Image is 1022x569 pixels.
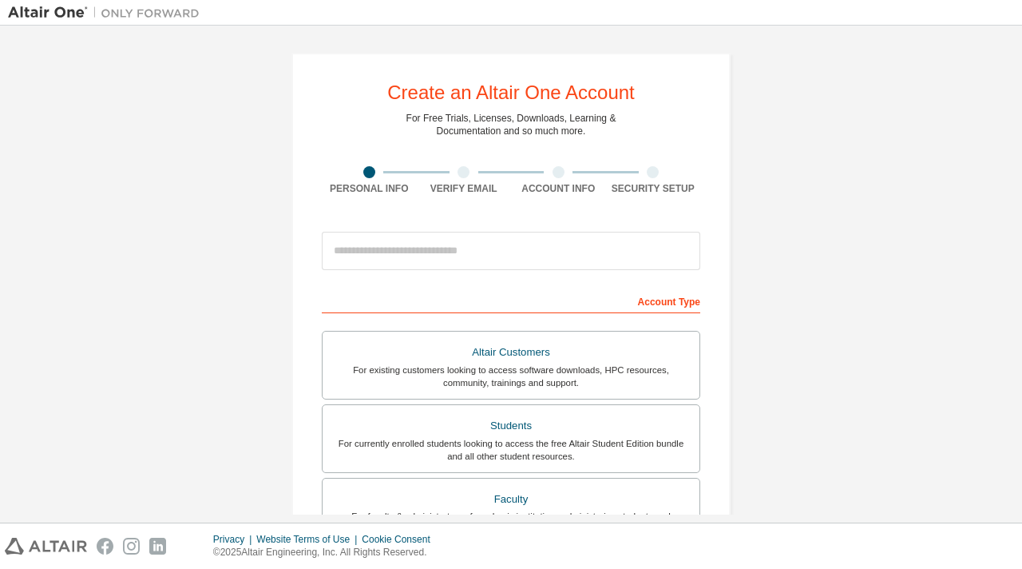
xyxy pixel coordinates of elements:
[406,112,616,137] div: For Free Trials, Licenses, Downloads, Learning & Documentation and so much more.
[256,533,362,546] div: Website Terms of Use
[387,83,635,102] div: Create an Altair One Account
[149,538,166,555] img: linkedin.svg
[213,533,256,546] div: Privacy
[5,538,87,555] img: altair_logo.svg
[332,415,690,437] div: Students
[213,546,440,559] p: © 2025 Altair Engineering, Inc. All Rights Reserved.
[332,488,690,511] div: Faculty
[606,182,701,195] div: Security Setup
[97,538,113,555] img: facebook.svg
[332,341,690,364] div: Altair Customers
[322,182,417,195] div: Personal Info
[332,364,690,389] div: For existing customers looking to access software downloads, HPC resources, community, trainings ...
[8,5,208,21] img: Altair One
[511,182,606,195] div: Account Info
[332,437,690,463] div: For currently enrolled students looking to access the free Altair Student Edition bundle and all ...
[332,510,690,535] div: For faculty & administrators of academic institutions administering students and accessing softwa...
[123,538,140,555] img: instagram.svg
[322,288,700,313] div: Account Type
[417,182,512,195] div: Verify Email
[362,533,439,546] div: Cookie Consent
